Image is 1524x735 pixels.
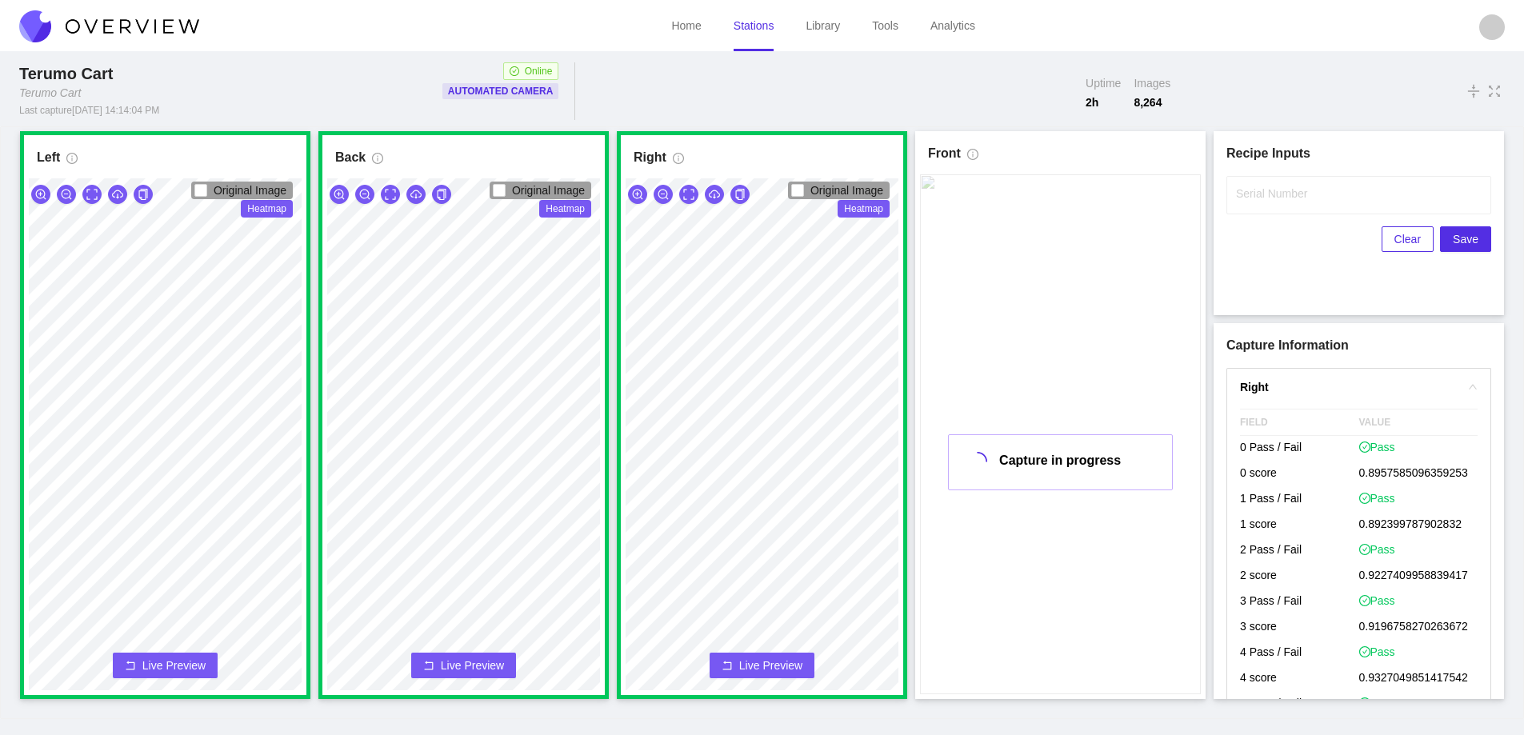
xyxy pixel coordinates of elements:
label: Serial Number [1236,186,1307,202]
span: expand [86,189,98,202]
span: check-circle [1359,493,1370,504]
span: Pass [1359,644,1395,660]
span: Pass [1359,439,1395,455]
span: fullscreen [1487,82,1502,100]
h1: Left [37,148,60,167]
a: Analytics [930,19,975,32]
h1: Recipe Inputs [1226,144,1491,163]
span: zoom-out [61,189,72,202]
button: cloud-download [108,185,127,204]
p: 1 score [1240,513,1359,538]
span: zoom-in [334,189,345,202]
span: Heatmap [241,200,293,218]
span: Heatmap [539,200,591,218]
span: FIELD [1240,409,1359,435]
span: rollback [722,660,733,673]
span: Live Preview [739,657,802,673]
span: 8,264 [1134,94,1170,110]
button: copy [730,185,750,204]
span: Original Image [810,184,883,197]
h1: Right [634,148,666,167]
span: Clear [1394,230,1421,248]
span: Live Preview [142,657,206,673]
span: Original Image [214,184,286,197]
div: Terumo Cart [19,62,119,85]
span: VALUE [1359,409,1478,435]
p: 2 Pass / Fail [1240,538,1359,564]
span: Save [1453,230,1478,248]
button: zoom-out [57,185,76,204]
img: Overview [19,10,199,42]
span: Heatmap [838,200,890,218]
span: copy [734,189,746,202]
h1: Capture Information [1226,336,1491,355]
span: check-circle [1359,544,1370,555]
span: expand [683,189,694,202]
span: Pass [1359,695,1395,711]
button: expand [82,185,102,204]
button: rollbackLive Preview [113,653,218,678]
button: cloud-download [406,185,426,204]
span: Pass [1359,541,1395,557]
p: 0 Pass / Fail [1240,436,1359,461]
p: 3 score [1240,615,1359,641]
span: Pass [1359,490,1395,506]
div: Last capture [DATE] 14:14:04 PM [19,104,159,117]
button: zoom-in [31,185,50,204]
span: Online [525,63,553,79]
button: zoom-out [355,185,374,204]
p: 4 Pass / Fail [1240,641,1359,666]
span: loading [964,448,991,475]
p: 0 score [1240,461,1359,487]
p: 4 score [1240,666,1359,692]
h1: Front [928,144,961,163]
span: vertical-align-middle [1466,82,1481,101]
button: zoom-in [330,185,349,204]
div: rightRight [1227,369,1490,405]
button: expand [679,185,698,204]
button: zoom-in [628,185,647,204]
p: 0.892399787902832 [1359,513,1478,538]
span: Capture in progress [999,453,1121,467]
span: right [1468,382,1478,392]
span: Live Preview [441,657,504,673]
p: 0.9196758270263672 [1359,615,1478,641]
span: Original Image [512,184,585,197]
span: cloud-download [709,189,720,202]
span: rollback [423,660,434,673]
span: cloud-download [112,189,123,202]
button: copy [134,185,153,204]
span: info-circle [673,153,684,170]
button: cloud-download [705,185,724,204]
button: zoom-out [654,185,673,204]
a: Tools [872,19,898,32]
span: zoom-out [359,189,370,202]
span: Images [1134,75,1170,91]
p: 0.8957585096359253 [1359,461,1478,487]
button: Clear [1382,226,1434,252]
button: Save [1440,226,1491,252]
p: 1 Pass / Fail [1240,487,1359,513]
a: Stations [734,19,774,32]
button: rollbackLive Preview [710,653,814,678]
p: 3 Pass / Fail [1240,589,1359,615]
button: copy [432,185,451,204]
div: Terumo Cart [19,85,81,101]
span: check-circle [1359,595,1370,606]
span: cloud-download [410,189,422,202]
span: zoom-out [658,189,669,202]
span: 2 h [1086,94,1121,110]
button: expand [381,185,400,204]
span: rollback [125,660,136,673]
p: 2 score [1240,564,1359,589]
span: zoom-in [632,189,643,202]
p: Automated Camera [448,83,554,99]
p: 0.9327049851417542 [1359,666,1478,692]
a: Home [671,19,701,32]
a: Library [806,19,840,32]
span: check-circle [1359,646,1370,657]
h4: Right [1240,378,1458,396]
span: Terumo Cart [19,65,113,82]
h1: Back [335,148,366,167]
span: expand [385,189,396,202]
